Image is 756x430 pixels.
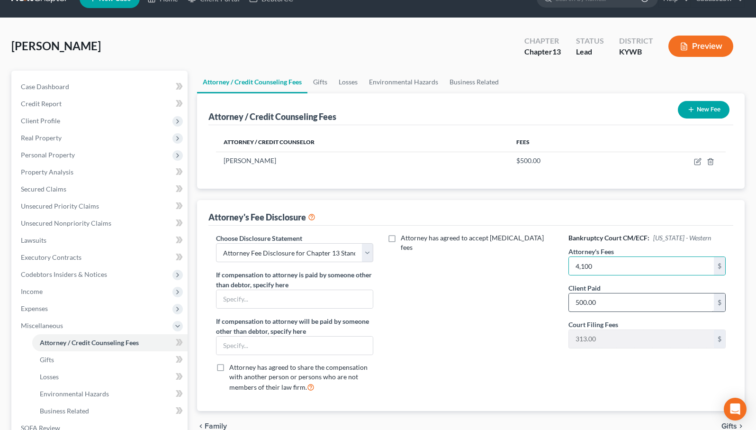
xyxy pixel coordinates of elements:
[444,71,504,93] a: Business Related
[216,290,373,308] input: Specify...
[569,257,714,275] input: 0.00
[32,385,188,403] a: Environmental Hazards
[216,316,373,336] label: If compensation to attorney will be paid by someone other than debtor, specify here
[714,293,725,311] div: $
[576,46,604,57] div: Lead
[21,253,81,261] span: Executory Contracts
[205,422,227,430] span: Family
[333,71,363,93] a: Losses
[552,47,561,56] span: 13
[224,138,315,146] span: Attorney / Credit Counselor
[619,36,653,46] div: District
[197,422,227,430] button: chevron_left Family
[21,304,48,312] span: Expenses
[21,82,69,91] span: Case Dashboard
[40,373,59,381] span: Losses
[13,249,188,266] a: Executory Contracts
[13,95,188,112] a: Credit Report
[11,39,101,53] span: [PERSON_NAME]
[619,46,653,57] div: KYWB
[524,46,561,57] div: Chapter
[524,36,561,46] div: Chapter
[724,398,747,421] div: Open Intercom Messenger
[13,215,188,232] a: Unsecured Nonpriority Claims
[13,181,188,198] a: Secured Claims
[516,156,540,165] span: $500.00
[13,164,188,181] a: Property Analysis
[569,330,714,348] input: 0.00
[40,356,54,364] span: Gifts
[568,233,726,243] h6: Bankruptcy Court CM/ECF:
[197,422,205,430] i: chevron_left
[363,71,444,93] a: Environmental Hazards
[197,71,307,93] a: Attorney / Credit Counseling Fees
[216,270,373,290] label: If compensation to attorney is paid by someone other than debtor, specify here
[568,283,601,293] label: Client Paid
[32,403,188,420] a: Business Related
[40,390,109,398] span: Environmental Hazards
[721,422,737,430] span: Gifts
[307,71,333,93] a: Gifts
[21,185,66,193] span: Secured Claims
[516,138,530,146] span: Fees
[21,287,43,295] span: Income
[216,337,373,355] input: Specify...
[224,156,276,165] span: [PERSON_NAME]
[576,36,604,46] div: Status
[32,368,188,385] a: Losses
[216,233,302,243] label: Choose Disclosure Statement
[21,134,62,142] span: Real Property
[40,407,89,415] span: Business Related
[668,36,733,57] button: Preview
[40,339,139,347] span: Attorney / Credit Counseling Fees
[678,101,729,119] button: New Fee
[32,351,188,368] a: Gifts
[21,168,73,176] span: Property Analysis
[21,202,99,210] span: Unsecured Priority Claims
[568,320,618,329] label: Court Filing Fees
[714,257,725,275] div: $
[229,363,368,391] span: Attorney has agreed to share the compensation with another person or persons who are not members ...
[653,234,711,242] span: [US_STATE] - Western
[401,234,544,251] span: Attorney has agreed to accept [MEDICAL_DATA] fees
[21,236,46,244] span: Lawsuits
[21,117,60,125] span: Client Profile
[13,198,188,215] a: Unsecured Priority Claims
[721,422,745,430] button: Gifts chevron_right
[737,422,745,430] i: chevron_right
[21,270,107,278] span: Codebtors Insiders & Notices
[21,321,63,329] span: Miscellaneous
[714,330,725,348] div: $
[32,334,188,351] a: Attorney / Credit Counseling Fees
[13,78,188,95] a: Case Dashboard
[21,151,75,159] span: Personal Property
[21,100,62,108] span: Credit Report
[568,247,614,256] label: Attorney's Fees
[13,232,188,249] a: Lawsuits
[208,111,336,122] div: Attorney / Credit Counseling Fees
[21,219,111,227] span: Unsecured Nonpriority Claims
[569,293,714,311] input: 0.00
[208,211,315,223] div: Attorney's Fee Disclosure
